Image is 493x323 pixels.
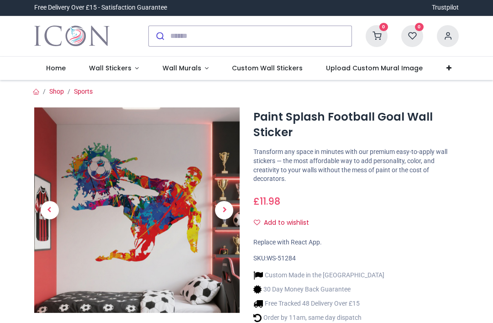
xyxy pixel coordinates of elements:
[34,23,110,49] img: Icon Wall Stickers
[326,64,423,73] span: Upload Custom Mural Image
[232,64,303,73] span: Custom Wall Stickers
[267,254,296,262] span: WS-51284
[89,64,131,73] span: Wall Stickers
[401,32,423,39] a: 0
[260,195,280,208] span: 11.98
[253,299,384,308] li: Free Tracked 48 Delivery Over £15
[34,138,65,282] a: Previous
[151,57,220,80] a: Wall Murals
[253,285,384,294] li: 30 Day Money Back Guarantee
[34,107,240,313] img: Paint Splash Football Goal Wall Sticker
[253,270,384,280] li: Custom Made in the [GEOGRAPHIC_DATA]
[253,313,384,323] li: Order by 11am, same day dispatch
[215,201,233,219] span: Next
[253,148,459,183] p: Transform any space in minutes with our premium easy-to-apply wall stickers — the most affordable...
[163,64,201,73] span: Wall Murals
[366,32,388,39] a: 0
[41,201,59,219] span: Previous
[253,254,459,263] div: SKU:
[49,88,64,95] a: Shop
[74,88,93,95] a: Sports
[209,138,240,282] a: Next
[253,238,459,247] div: Replace with React App.
[379,23,388,32] sup: 0
[34,23,110,49] a: Logo of Icon Wall Stickers
[254,219,260,226] i: Add to wishlist
[46,64,66,73] span: Home
[34,3,167,12] div: Free Delivery Over £15 - Satisfaction Guarantee
[253,215,317,231] button: Add to wishlistAdd to wishlist
[253,195,280,208] span: £
[432,3,459,12] a: Trustpilot
[253,109,459,141] h1: Paint Splash Football Goal Wall Sticker
[415,23,424,32] sup: 0
[77,57,151,80] a: Wall Stickers
[149,26,170,46] button: Submit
